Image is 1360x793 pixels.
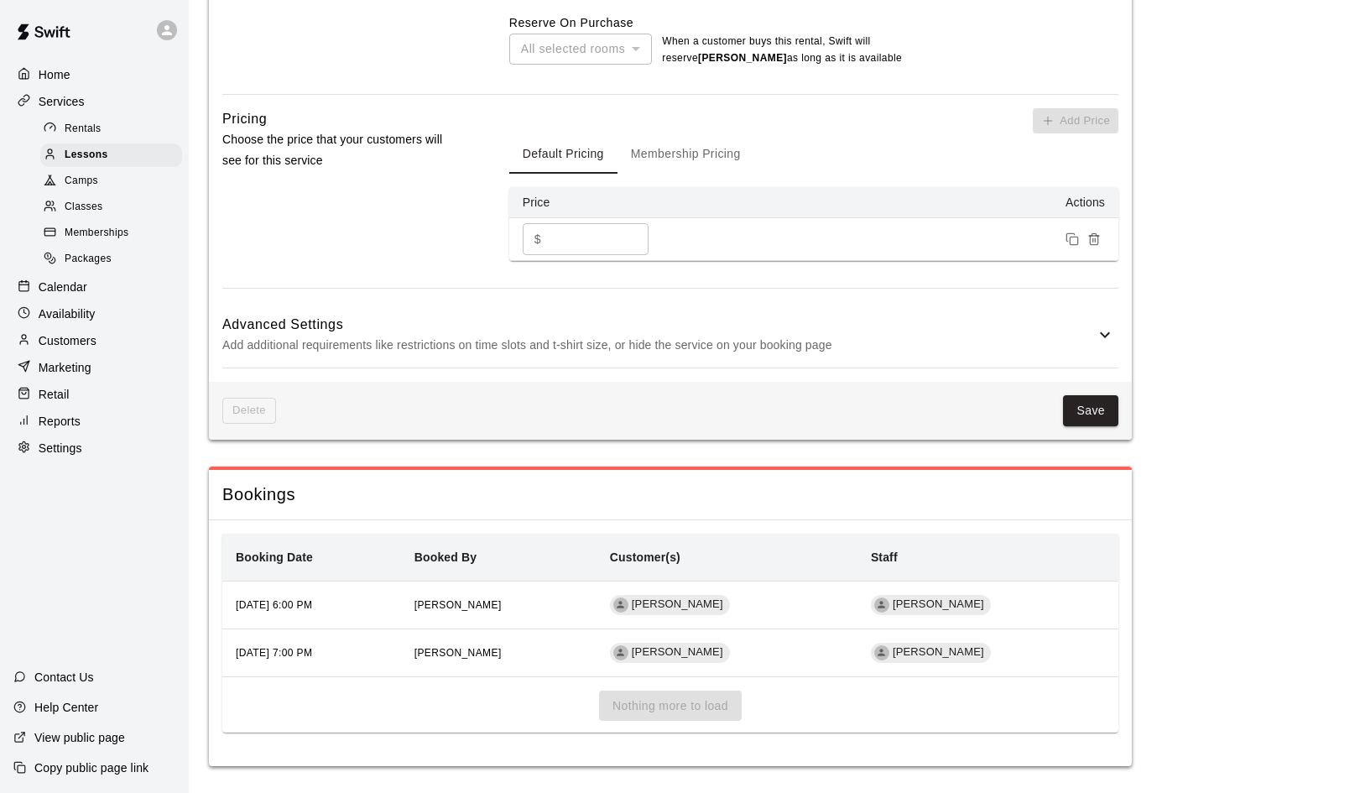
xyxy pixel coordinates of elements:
[534,231,541,248] p: $
[34,699,98,716] p: Help Center
[509,34,652,65] div: All selected rooms
[39,66,70,83] p: Home
[625,644,730,660] span: [PERSON_NAME]
[617,133,754,174] button: Membership Pricing
[1063,395,1118,426] button: Save
[874,645,889,660] div: German Duran
[39,93,85,110] p: Services
[13,274,175,300] a: Calendar
[39,440,82,456] p: Settings
[871,595,991,615] div: [PERSON_NAME]
[613,597,628,613] div: Wyatt Radford
[236,550,313,564] b: Booking Date
[39,359,91,376] p: Marketing
[34,669,94,686] p: Contact Us
[40,117,182,141] div: Rentals
[13,355,175,380] a: Marketing
[39,386,70,403] p: Retail
[222,108,267,130] h6: Pricing
[414,647,502,659] span: [PERSON_NAME]
[509,133,617,174] button: Default Pricing
[509,187,677,218] th: Price
[40,247,189,273] a: Packages
[40,196,182,219] div: Classes
[414,550,477,564] b: Booked By
[886,644,991,660] span: [PERSON_NAME]
[40,221,189,247] a: Memberships
[1061,228,1083,250] button: Duplicate price
[40,169,189,195] a: Camps
[677,187,1118,218] th: Actions
[40,170,182,193] div: Camps
[65,173,98,190] span: Camps
[65,225,128,242] span: Memberships
[222,302,1118,368] div: Advanced SettingsAdd additional requirements like restrictions on time slots and t-shirt size, or...
[613,645,628,660] div: Jake Quevedo
[13,409,175,434] a: Reports
[222,483,1118,506] span: Bookings
[1083,228,1105,250] button: Remove price
[662,34,956,67] p: When a customer buys this rental , Swift will reserve as long as it is available
[236,647,312,659] span: [DATE] 7:00 PM
[610,550,680,564] b: Customer(s)
[625,597,730,613] span: [PERSON_NAME]
[39,332,96,349] p: Customers
[886,597,991,613] span: [PERSON_NAME]
[13,328,175,353] a: Customers
[13,301,175,326] a: Availability
[34,759,149,776] p: Copy public page link
[222,129,456,171] p: Choose the price that your customers will see for this service
[65,251,112,268] span: Packages
[39,413,81,430] p: Reports
[610,595,730,615] div: [PERSON_NAME]
[698,52,787,64] b: [PERSON_NAME]
[40,222,182,245] div: Memberships
[39,279,87,295] p: Calendar
[40,116,189,142] a: Rentals
[509,16,633,29] label: Reserve On Purchase
[39,305,96,322] p: Availability
[236,599,312,611] span: [DATE] 6:00 PM
[13,89,175,114] a: Services
[40,195,189,221] a: Classes
[65,147,108,164] span: Lessons
[13,382,175,407] a: Retail
[222,335,1095,356] p: Add additional requirements like restrictions on time slots and t-shirt size, or hide the service...
[40,248,182,271] div: Packages
[13,436,175,461] a: Settings
[874,597,889,613] div: German Duran
[34,729,125,746] p: View public page
[40,142,189,168] a: Lessons
[222,398,276,424] span: This lesson can't be deleted because its tied to: credits,
[65,121,102,138] span: Rentals
[13,62,175,87] a: Home
[65,199,102,216] span: Classes
[610,643,730,663] div: [PERSON_NAME]
[222,314,1095,336] h6: Advanced Settings
[871,550,898,564] b: Staff
[414,599,502,611] span: [PERSON_NAME]
[871,643,991,663] div: [PERSON_NAME]
[40,143,182,167] div: Lessons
